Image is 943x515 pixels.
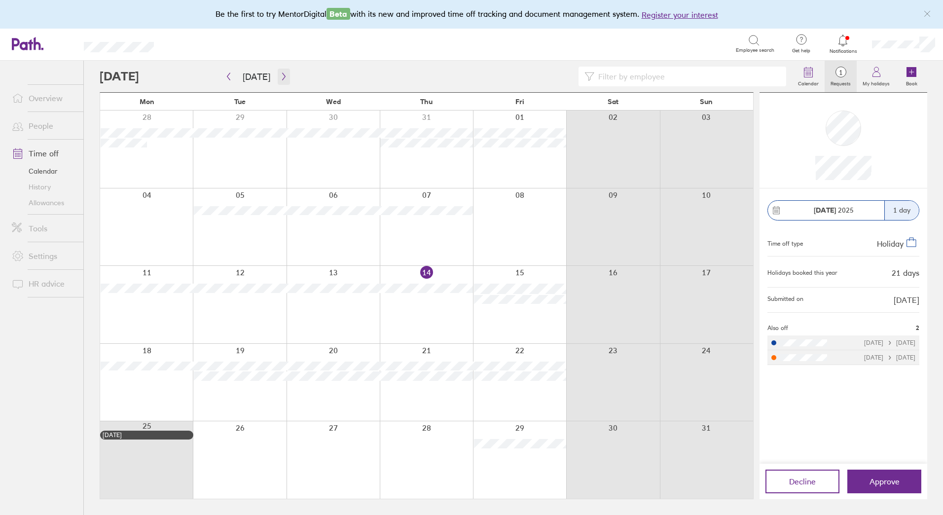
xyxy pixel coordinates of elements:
[789,477,816,486] span: Decline
[4,144,83,163] a: Time off
[896,61,927,92] a: Book
[594,67,780,86] input: Filter by employee
[785,48,817,54] span: Get help
[326,98,341,106] span: Wed
[814,206,836,215] strong: [DATE]
[792,78,825,87] label: Calendar
[825,78,857,87] label: Requests
[857,61,896,92] a: My holidays
[234,98,246,106] span: Tue
[847,470,921,493] button: Approve
[916,325,919,331] span: 2
[608,98,618,106] span: Sat
[736,47,774,53] span: Employee search
[864,339,915,346] div: [DATE] [DATE]
[894,295,919,304] span: [DATE]
[767,295,803,304] span: Submitted on
[884,201,919,220] div: 1 day
[827,48,859,54] span: Notifications
[767,325,788,331] span: Also off
[700,98,713,106] span: Sun
[825,69,857,76] span: 1
[792,61,825,92] a: Calendar
[235,69,278,85] button: [DATE]
[892,268,919,277] div: 21 days
[765,470,839,493] button: Decline
[857,78,896,87] label: My holidays
[4,246,83,266] a: Settings
[4,274,83,294] a: HR advice
[900,78,923,87] label: Book
[767,236,803,248] div: Time off type
[4,179,83,195] a: History
[827,34,859,54] a: Notifications
[140,98,154,106] span: Mon
[864,354,915,361] div: [DATE] [DATE]
[870,477,900,486] span: Approve
[4,163,83,179] a: Calendar
[4,88,83,108] a: Overview
[216,8,728,21] div: Be the first to try MentorDigital with its new and improved time off tracking and document manage...
[326,8,350,20] span: Beta
[515,98,524,106] span: Fri
[4,195,83,211] a: Allowances
[642,9,718,21] button: Register your interest
[825,61,857,92] a: 1Requests
[420,98,433,106] span: Thu
[814,206,854,214] span: 2025
[181,39,206,48] div: Search
[4,116,83,136] a: People
[103,432,191,439] div: [DATE]
[877,238,904,248] span: Holiday
[767,269,837,276] div: Holidays booked this year
[4,219,83,238] a: Tools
